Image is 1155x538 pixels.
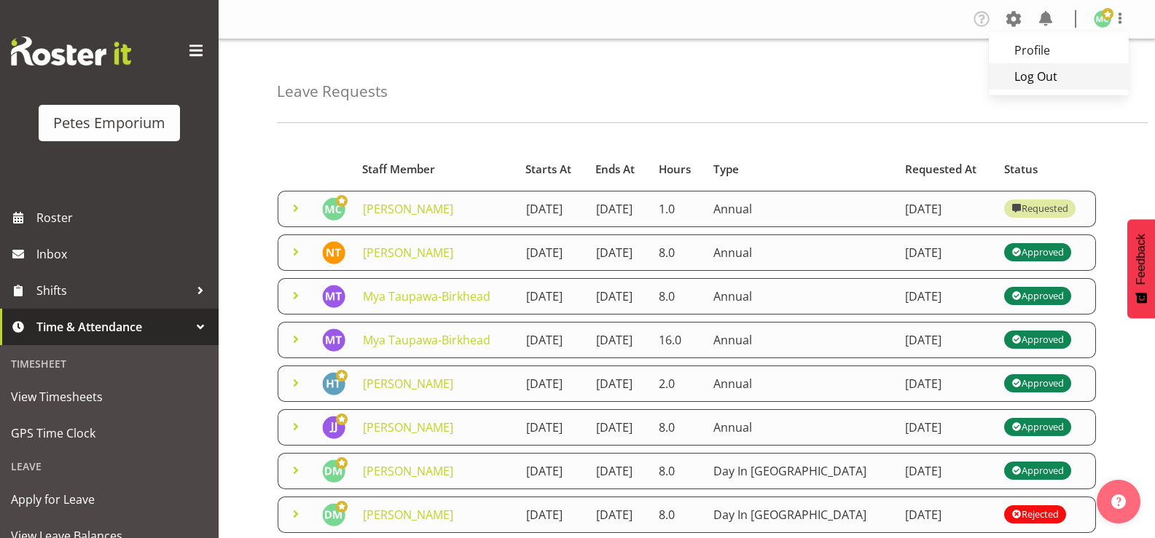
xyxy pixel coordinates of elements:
td: Annual [705,191,896,227]
img: mya-taupawa-birkhead5814.jpg [322,285,345,308]
td: [DATE] [517,453,587,489]
td: Annual [705,322,896,358]
td: Annual [705,365,896,402]
img: help-xxl-2.png [1111,494,1126,509]
a: Profile [989,37,1129,63]
span: View Timesheets [11,386,208,408]
div: Rejected [1011,506,1059,523]
span: Inbox [36,243,211,265]
td: 2.0 [650,365,705,402]
td: [DATE] [587,365,650,402]
td: 8.0 [650,278,705,315]
td: [DATE] [587,409,650,446]
div: Approved [1011,244,1064,261]
div: Petes Emporium [53,112,165,134]
td: [DATE] [517,365,587,402]
img: david-mcauley697.jpg [322,503,345,526]
td: [DATE] [517,234,587,271]
td: Annual [705,234,896,271]
td: Day In [GEOGRAPHIC_DATA] [705,453,896,489]
a: View Timesheets [4,379,215,415]
td: [DATE] [587,497,650,533]
div: Timesheet [4,349,215,379]
span: Roster [36,207,211,229]
td: [DATE] [896,365,995,402]
div: Requested [1011,200,1068,218]
a: Log Out [989,63,1129,90]
span: Starts At [525,161,571,178]
a: Mya Taupawa-Birkhead [363,332,490,348]
span: Feedback [1135,234,1148,285]
span: Type [713,161,739,178]
td: 8.0 [650,453,705,489]
a: [PERSON_NAME] [363,507,453,523]
td: [DATE] [517,409,587,446]
div: Approved [1011,462,1064,480]
span: Shifts [36,280,189,301]
div: Approved [1011,375,1064,392]
td: [DATE] [587,453,650,489]
td: [DATE] [587,234,650,271]
span: Requested At [905,161,976,178]
a: [PERSON_NAME] [363,419,453,435]
span: Staff Member [362,161,435,178]
div: Leave [4,451,215,481]
a: [PERSON_NAME] [363,463,453,479]
a: [PERSON_NAME] [363,201,453,217]
span: GPS Time Clock [11,422,208,444]
span: Time & Attendance [36,316,189,338]
td: 1.0 [650,191,705,227]
span: Hours [659,161,691,178]
div: Approved [1011,331,1064,349]
a: [PERSON_NAME] [363,376,453,392]
div: Approved [1011,419,1064,436]
img: janelle-jonkers702.jpg [322,416,345,439]
td: [DATE] [896,453,995,489]
button: Feedback - Show survey [1127,219,1155,318]
span: Apply for Leave [11,488,208,510]
a: GPS Time Clock [4,415,215,451]
td: [DATE] [587,322,650,358]
td: Annual [705,278,896,315]
td: [DATE] [587,278,650,315]
td: 8.0 [650,497,705,533]
td: 16.0 [650,322,705,358]
div: Approved [1011,288,1064,305]
td: [DATE] [517,322,587,358]
h4: Leave Requests [277,83,388,100]
td: [DATE] [517,278,587,315]
img: melissa-cowen2635.jpg [322,197,345,221]
img: mya-taupawa-birkhead5814.jpg [322,328,345,352]
a: Mya Taupawa-Birkhead [363,288,490,304]
img: melissa-cowen2635.jpg [1094,10,1111,28]
td: [DATE] [896,278,995,315]
td: [DATE] [587,191,650,227]
td: [DATE] [896,409,995,446]
td: Day In [GEOGRAPHIC_DATA] [705,497,896,533]
span: Ends At [595,161,635,178]
a: Apply for Leave [4,481,215,518]
td: [DATE] [517,497,587,533]
td: [DATE] [517,191,587,227]
img: helena-tomlin701.jpg [322,372,345,395]
td: [DATE] [896,234,995,271]
span: Status [1004,161,1038,178]
td: [DATE] [896,322,995,358]
td: Annual [705,409,896,446]
a: [PERSON_NAME] [363,245,453,261]
td: [DATE] [896,191,995,227]
td: 8.0 [650,409,705,446]
td: 8.0 [650,234,705,271]
img: david-mcauley697.jpg [322,459,345,483]
img: Rosterit website logo [11,36,131,66]
td: [DATE] [896,497,995,533]
img: nicole-thomson8388.jpg [322,241,345,264]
